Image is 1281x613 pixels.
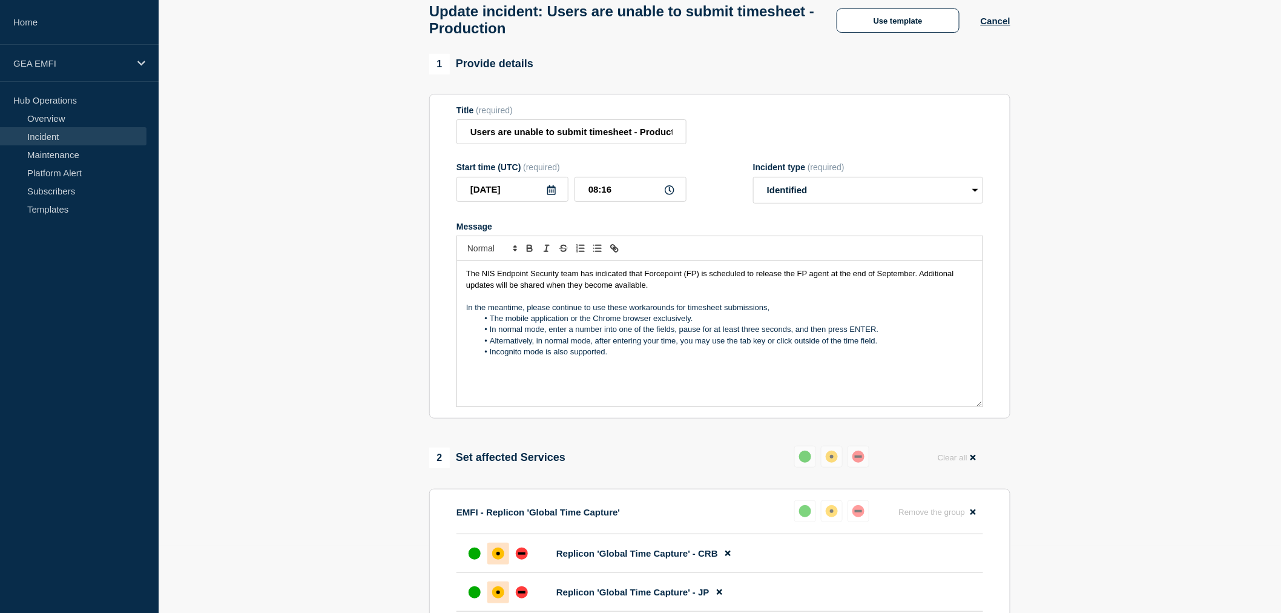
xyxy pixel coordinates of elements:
div: Title [456,105,687,115]
div: affected [826,451,838,463]
p: GEA EMFI [13,58,130,68]
span: (required) [523,162,560,172]
button: affected [821,500,843,522]
div: Set affected Services [429,448,565,468]
div: affected [492,586,504,598]
button: Toggle bulleted list [589,241,606,256]
div: up [799,451,811,463]
h1: Update incident: Users are unable to submit timesheet - Production [429,3,815,37]
button: affected [821,446,843,468]
span: (required) [476,105,513,115]
span: 1 [429,54,450,75]
button: Toggle italic text [538,241,555,256]
button: Cancel [981,16,1010,26]
div: Start time (UTC) [456,162,687,172]
button: down [848,446,869,468]
input: Title [456,119,687,144]
div: down [852,505,864,517]
span: Replicon 'Global Time Capture' - JP [556,587,710,597]
li: Alternatively, in normal mode, after entering your time, you may use the tab key or click outside... [478,336,974,346]
span: Remove the group [898,508,965,517]
p: EMFI - Replicon 'Global Time Capture' [456,507,620,517]
span: (required) [808,162,845,172]
div: up [469,548,481,560]
div: up [799,505,811,517]
li: In normal mode, enter a number into one of the fields, pause for at least three seconds, and then... [478,324,974,335]
input: YYYY-MM-DD [456,177,568,202]
button: Remove the group [891,500,983,524]
div: Provide details [429,54,533,75]
div: affected [826,505,838,517]
select: Incident type [753,177,983,204]
span: Replicon 'Global Time Capture' - CRB [556,548,718,558]
span: Font size [462,241,521,256]
span: 2 [429,448,450,468]
div: Incident type [753,162,983,172]
button: down [848,500,869,522]
div: affected [492,548,504,560]
button: up [794,500,816,522]
li: The mobile application or the Chrome browser exclusively. [478,313,974,324]
button: Toggle ordered list [572,241,589,256]
span: The NIS Endpoint Security team has indicated that Forcepoint (FP) is scheduled to release the FP ... [466,269,956,289]
div: down [516,586,528,598]
p: In the meantime, please continue to use these workarounds for timesheet submissions, [466,302,973,313]
button: Toggle link [606,241,623,256]
button: Toggle strikethrough text [555,241,572,256]
input: HH:MM [575,177,687,202]
button: Clear all [930,446,983,469]
button: Use template [837,8,960,33]
div: down [516,548,528,560]
div: Message [457,261,983,406]
li: Incognito mode is also supported. [478,346,974,357]
button: Toggle bold text [521,241,538,256]
div: up [469,586,481,598]
div: Message [456,222,983,231]
div: down [852,451,864,463]
button: up [794,446,816,468]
